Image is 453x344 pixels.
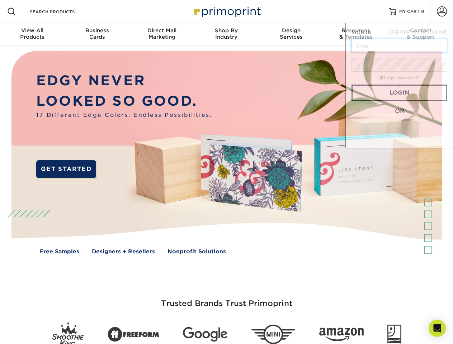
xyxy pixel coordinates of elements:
[388,29,447,35] span: CREATE AN ACCOUNT
[259,27,324,40] div: Services
[65,23,129,46] a: BusinessCards
[351,85,447,101] a: Login
[351,107,447,115] div: OR
[36,91,212,111] p: LOOKED SO GOOD.
[167,248,226,256] a: Nonprofit Solutions
[324,27,388,40] div: & Templates
[65,27,129,40] div: Cards
[36,71,212,91] p: EDGY NEVER
[429,320,446,337] div: Open Intercom Messenger
[40,248,79,256] a: Free Samples
[194,27,259,40] div: Industry
[421,9,424,14] span: 0
[183,327,227,342] img: Google
[380,76,419,80] a: forgot password?
[194,23,259,46] a: Shop ByIndustry
[29,7,99,16] input: SEARCH PRODUCTS.....
[191,4,263,19] img: Primoprint
[259,27,324,34] span: Design
[351,39,447,52] input: Email
[65,27,129,34] span: Business
[36,160,96,178] a: GET STARTED
[324,27,388,34] span: Resources
[399,9,420,15] span: MY CART
[319,328,364,341] img: Amazon
[36,111,212,119] span: 17 Different Edge Colors. Endless Possibilities.
[324,23,388,46] a: Resources& Templates
[259,23,324,46] a: DesignServices
[351,29,372,35] span: SIGN IN
[387,325,401,344] img: Goodwill
[92,248,155,256] a: Designers + Resellers
[194,27,259,34] span: Shop By
[129,27,194,40] div: Marketing
[17,282,437,317] h3: Trusted Brands Trust Primoprint
[129,27,194,34] span: Direct Mail
[129,23,194,46] a: Direct MailMarketing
